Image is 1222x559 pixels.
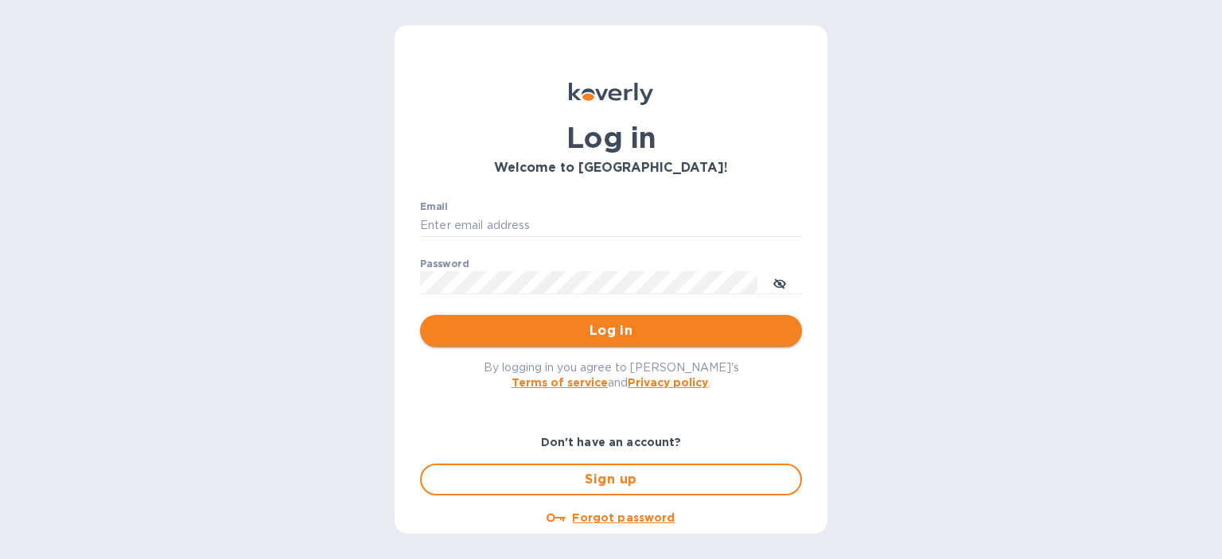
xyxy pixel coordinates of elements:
[433,321,789,340] span: Log in
[764,266,796,298] button: toggle password visibility
[420,121,802,154] h1: Log in
[628,376,708,389] a: Privacy policy
[541,436,682,448] b: Don't have an account?
[512,376,608,389] a: Terms of service
[434,470,788,489] span: Sign up
[420,214,802,238] input: Enter email address
[572,511,675,524] u: Forgot password
[420,315,802,347] button: Log in
[569,83,653,105] img: Koverly
[484,361,739,389] span: By logging in you agree to [PERSON_NAME]'s and .
[420,259,469,269] label: Password
[420,161,802,176] h3: Welcome to [GEOGRAPHIC_DATA]!
[420,464,802,495] button: Sign up
[420,202,448,212] label: Email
